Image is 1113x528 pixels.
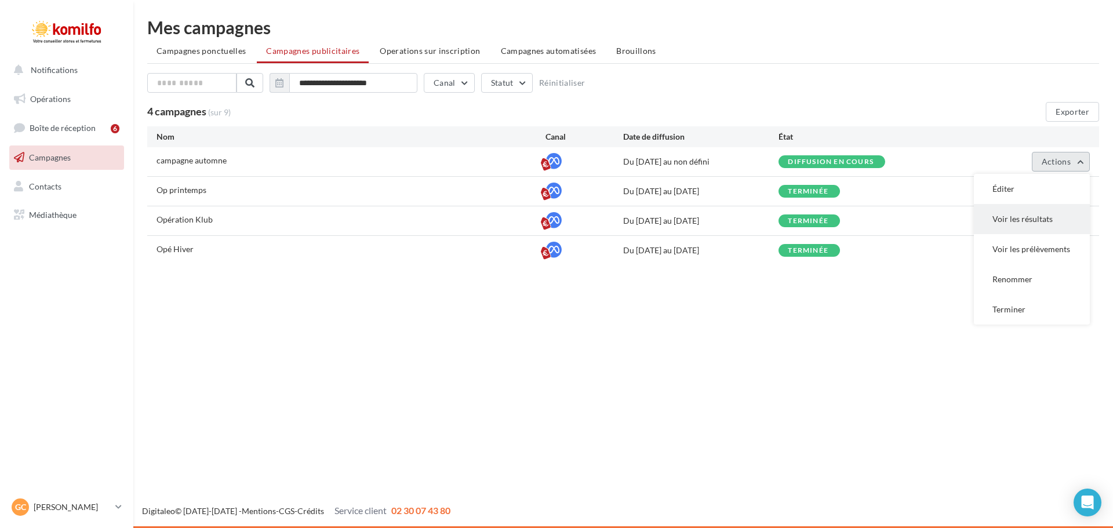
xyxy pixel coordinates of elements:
span: GC [15,501,26,513]
button: Notifications [7,58,122,82]
a: Mentions [242,506,276,516]
span: Campagnes [29,152,71,162]
div: terminée [788,247,828,254]
button: Statut [481,73,533,93]
a: Digitaleo [142,506,175,516]
a: Médiathèque [7,203,126,227]
p: [PERSON_NAME] [34,501,111,513]
span: campagne automne [157,155,227,165]
div: Du [DATE] au [DATE] [623,215,779,227]
span: Opération Klub [157,214,213,224]
a: GC [PERSON_NAME] [9,496,124,518]
div: Du [DATE] au [DATE] [623,185,779,197]
div: Du [DATE] au [DATE] [623,245,779,256]
button: Éditer [974,174,1090,204]
div: Diffusion en cours [788,158,874,166]
span: Notifications [31,65,78,75]
span: 02 30 07 43 80 [391,505,450,516]
div: terminée [788,217,828,225]
a: Crédits [297,506,324,516]
button: Canal [424,73,475,93]
div: Nom [157,131,545,143]
div: Canal [545,131,623,143]
span: © [DATE]-[DATE] - - - [142,506,450,516]
span: Boîte de réception [30,123,96,133]
span: Actions [1042,156,1071,166]
a: Campagnes [7,145,126,170]
span: Campagnes ponctuelles [157,46,246,56]
a: CGS [279,506,294,516]
button: Voir les prélèvements [974,234,1090,264]
div: Date de diffusion [623,131,779,143]
span: 4 campagnes [147,105,206,118]
span: Brouillons [616,46,656,56]
span: Médiathèque [29,210,77,220]
a: Contacts [7,174,126,199]
span: Contacts [29,181,61,191]
button: Actions [1032,152,1090,172]
button: Terminer [974,294,1090,325]
span: Opé Hiver [157,244,194,254]
span: Operations sur inscription [380,46,480,56]
button: Réinitialiser [539,78,585,88]
div: Open Intercom Messenger [1074,489,1101,516]
div: 6 [111,124,119,133]
span: (sur 9) [208,107,231,117]
button: Renommer [974,264,1090,294]
span: Service client [334,505,387,516]
span: Op printemps [157,185,206,195]
div: État [779,131,934,143]
span: Opérations [30,94,71,104]
a: Opérations [7,87,126,111]
button: Voir les résultats [974,204,1090,234]
div: Du [DATE] au non défini [623,156,779,167]
div: terminée [788,188,828,195]
div: Mes campagnes [147,19,1099,36]
a: Boîte de réception6 [7,115,126,140]
button: Exporter [1046,102,1099,122]
span: Campagnes automatisées [501,46,596,56]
